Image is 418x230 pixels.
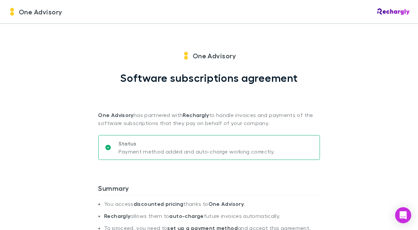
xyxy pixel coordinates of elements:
img: One Advisory's Logo [8,8,16,16]
h1: Software subscriptions agreement [120,71,298,84]
strong: Rechargly [183,112,209,118]
div: Open Intercom Messenger [395,207,411,223]
img: One Advisory's Logo [182,52,190,60]
span: One Advisory [193,51,236,61]
strong: One Advisory [98,112,134,118]
strong: Rechargly [104,213,130,219]
h3: Summary [98,184,320,195]
li: allows them to future invoices automatically. [104,213,320,225]
strong: discounted pricing [134,200,184,207]
span: One Advisory [19,7,62,17]
p: has partnered with to handle invoices and payments of the software subscriptions that they pay on... [98,84,320,127]
li: You access thanks to . [104,200,320,213]
p: Status [119,139,275,148]
strong: One Advisory [208,200,244,207]
strong: auto-charge [170,213,204,219]
p: Payment method added and auto-charge working correctly. [119,148,275,156]
img: Rechargly Logo [377,8,410,15]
